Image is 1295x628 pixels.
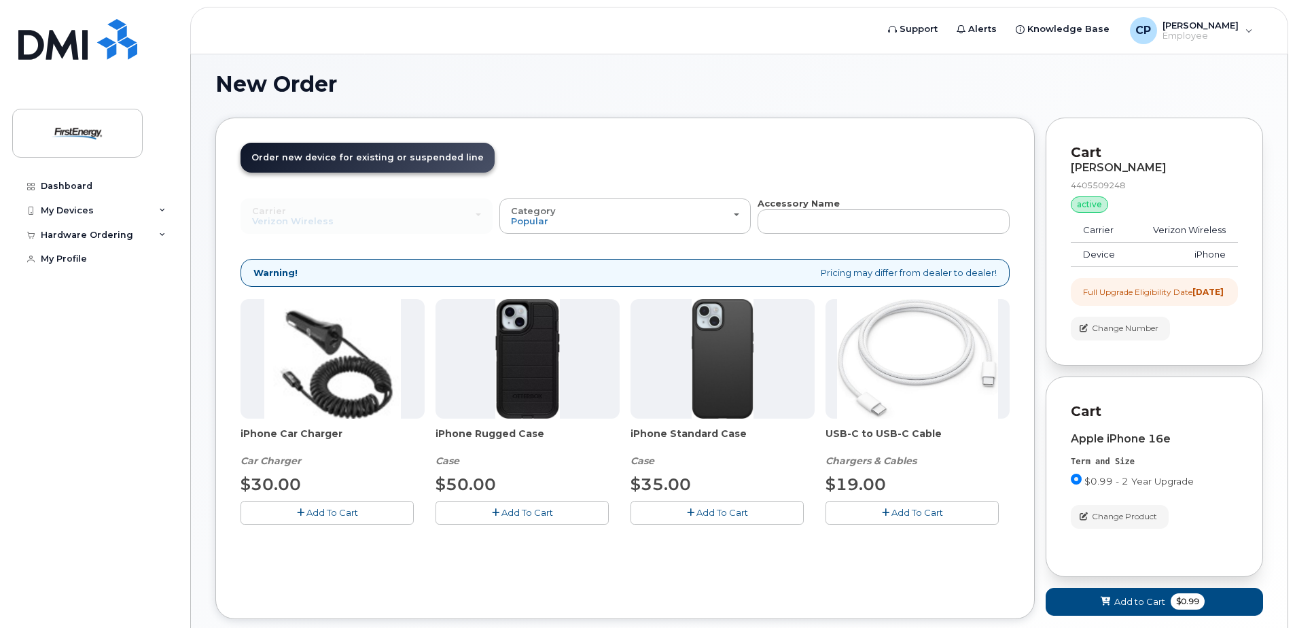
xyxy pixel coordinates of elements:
span: $0.99 - 2 Year Upgrade [1084,476,1194,487]
span: Category [511,205,556,216]
img: iphonesecg.jpg [264,299,401,419]
td: Verizon Wireless [1132,218,1238,243]
span: Employee [1163,31,1239,41]
span: Add To Cart [501,507,553,518]
div: iPhone Standard Case [631,427,815,468]
div: Cain, Patrick A [1120,17,1262,44]
span: Add to Cart [1114,595,1165,608]
span: Popular [511,215,548,226]
div: active [1071,196,1108,213]
span: iPhone Car Charger [241,427,425,454]
img: USB-C.jpg [837,299,998,419]
a: Knowledge Base [1006,16,1119,43]
span: Knowledge Base [1027,22,1110,36]
div: Apple iPhone 16e [1071,433,1238,445]
button: Add To Cart [436,501,609,525]
td: Carrier [1071,218,1132,243]
span: $50.00 [436,474,496,494]
div: iPhone Rugged Case [436,427,620,468]
em: Chargers & Cables [826,455,917,467]
button: Add To Cart [241,501,414,525]
span: Change Product [1092,510,1157,523]
span: Add To Cart [306,507,358,518]
div: iPhone Car Charger [241,427,425,468]
span: iPhone Standard Case [631,427,815,454]
em: Case [436,455,459,467]
button: Change Number [1071,317,1170,341]
span: Alerts [968,22,997,36]
span: CP [1135,22,1151,39]
div: [PERSON_NAME] [1071,162,1238,174]
span: $19.00 [826,474,886,494]
span: iPhone Rugged Case [436,427,620,454]
strong: Warning! [253,266,298,279]
span: [PERSON_NAME] [1163,20,1239,31]
div: Pricing may differ from dealer to dealer! [241,259,1010,287]
p: Cart [1071,402,1238,421]
img: Defender.jpg [495,299,560,419]
div: USB-C to USB-C Cable [826,427,1010,468]
button: Add to Cart $0.99 [1046,588,1263,616]
span: $35.00 [631,474,691,494]
a: Support [879,16,947,43]
em: Case [631,455,654,467]
img: Symmetry.jpg [692,299,753,419]
button: Add To Cart [631,501,804,525]
a: Alerts [947,16,1006,43]
td: Device [1071,243,1132,267]
td: iPhone [1132,243,1238,267]
div: Full Upgrade Eligibility Date [1083,286,1224,298]
span: Change Number [1092,322,1158,334]
span: Order new device for existing or suspended line [251,152,484,162]
p: Cart [1071,143,1238,162]
span: USB-C to USB-C Cable [826,427,1010,454]
div: 4405509248 [1071,179,1238,191]
div: Term and Size [1071,456,1238,468]
span: Support [900,22,938,36]
button: Add To Cart [826,501,999,525]
span: $0.99 [1171,593,1205,610]
strong: [DATE] [1192,287,1224,297]
input: $0.99 - 2 Year Upgrade [1071,474,1082,485]
strong: Accessory Name [758,198,840,209]
iframe: Messenger Launcher [1236,569,1285,618]
span: Add To Cart [891,507,943,518]
h1: New Order [215,72,1263,96]
span: $30.00 [241,474,301,494]
button: Category Popular [499,198,751,234]
span: Add To Cart [696,507,748,518]
em: Car Charger [241,455,301,467]
button: Change Product [1071,505,1169,529]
